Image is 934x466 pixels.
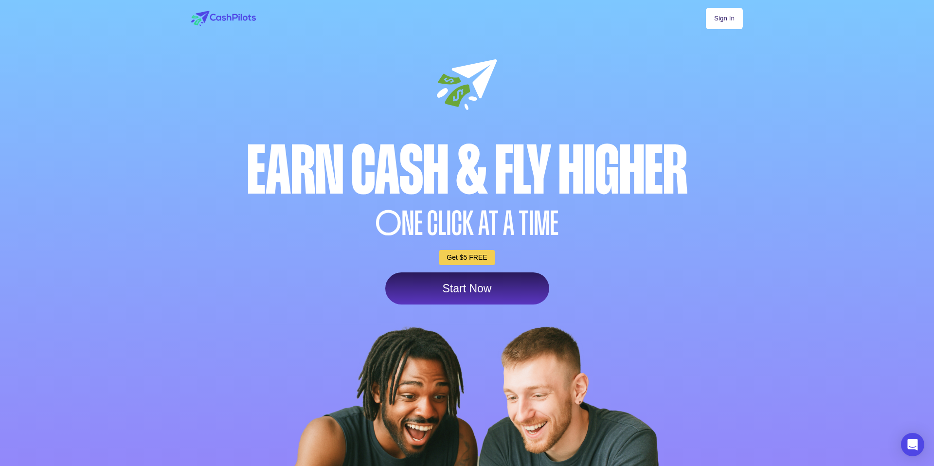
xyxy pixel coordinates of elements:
img: logo [191,11,256,26]
a: Get $5 FREE [439,250,494,265]
div: Earn Cash & Fly higher [189,137,745,204]
div: Open Intercom Messenger [901,433,924,456]
span: O [376,207,402,240]
a: Sign In [706,8,743,29]
a: Start Now [385,272,549,305]
div: NE CLICK AT A TIME [189,207,745,240]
